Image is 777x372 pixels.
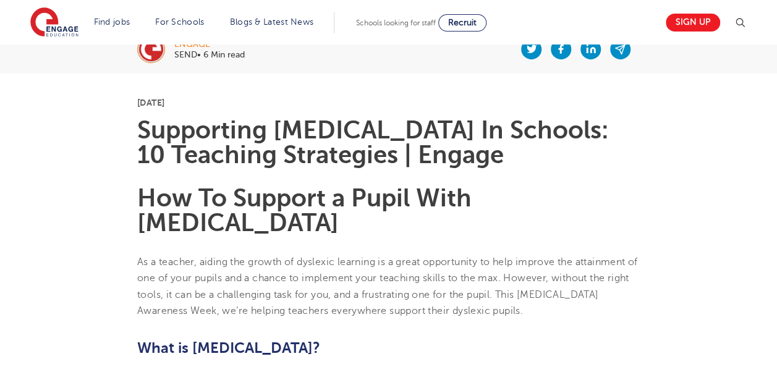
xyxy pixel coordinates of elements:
span: Recruit [448,18,477,27]
a: Blogs & Latest News [230,17,314,27]
p: [DATE] [137,98,640,107]
p: SEND• 6 Min read [174,51,245,59]
img: Engage Education [30,7,79,38]
b: How To Support a Pupil With [MEDICAL_DATA] [137,184,472,237]
h1: Supporting [MEDICAL_DATA] In Schools: 10 Teaching Strategies | Engage [137,118,640,167]
span: Schools looking for staff [356,19,436,27]
span: As a teacher, aiding the growth of dyslexic learning is a great opportunity to help improve the a... [137,256,638,316]
a: Sign up [666,14,720,32]
a: Recruit [438,14,486,32]
a: For Schools [155,17,204,27]
a: Find jobs [94,17,130,27]
b: What is [MEDICAL_DATA]? [137,339,320,357]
